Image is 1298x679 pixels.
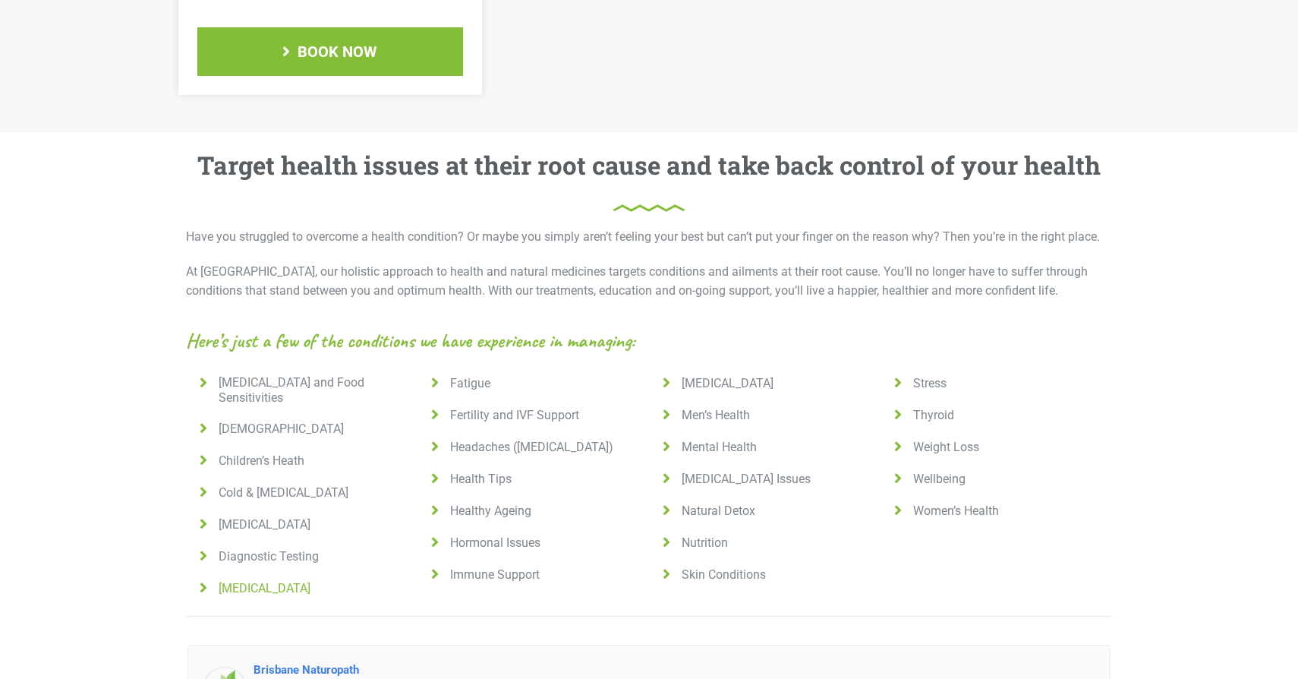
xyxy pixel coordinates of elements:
[676,567,766,583] span: Skin Conditions
[213,581,310,596] span: [MEDICAL_DATA]
[213,485,348,501] span: Cold & [MEDICAL_DATA]
[425,503,641,520] a: Healthy Ageing
[213,517,310,532] span: [MEDICAL_DATA]
[194,421,410,437] a: [DEMOGRAPHIC_DATA]
[907,504,999,519] span: Women’s Health
[425,375,641,392] a: Fatigue
[197,27,463,76] a: BOOK NOW
[676,535,728,551] span: Nutrition
[444,376,490,391] span: Fatigue
[888,439,1104,456] a: Weight Loss
[888,375,1104,392] a: Stress
[907,440,979,455] span: Weight Loss
[444,472,512,487] span: Health Tips
[444,535,540,551] span: Hormonal Issues
[888,503,1104,520] a: Women’s Health
[194,453,410,469] a: Children’s Heath
[425,407,641,424] a: Fertility and IVF Support
[657,471,873,488] a: [MEDICAL_DATA] Issues
[676,504,755,519] span: Natural Detox
[186,262,1112,301] p: At [GEOGRAPHIC_DATA], our holistic approach to health and natural medicines targets conditions an...
[213,422,344,437] span: [DEMOGRAPHIC_DATA]
[425,535,641,551] a: Hormonal Issues
[907,408,954,423] span: Thyroid
[194,580,410,597] a: [MEDICAL_DATA]
[298,44,377,59] span: BOOK NOW
[444,567,540,583] span: Immune Support
[907,472,966,487] span: Wellbeing
[657,567,873,583] a: Skin Conditions
[213,549,319,564] span: Diagnostic Testing
[425,471,641,488] a: Health Tips
[657,375,873,392] a: [MEDICAL_DATA]
[194,516,410,533] a: [MEDICAL_DATA]
[186,227,1112,247] p: Have you struggled to overcome a health condition? Or maybe you simply aren’t feeling your best b...
[657,503,873,520] a: Natural Detox
[425,567,641,583] a: Immune Support
[425,439,641,456] a: Headaches ([MEDICAL_DATA])
[254,663,359,677] a: Brisbane Naturopath
[194,375,410,406] a: [MEDICAL_DATA] and Food Sensitivities
[676,440,757,455] span: Mental Health
[676,408,750,423] span: Men’s Health
[444,440,613,455] span: Headaches ([MEDICAL_DATA])
[197,148,1101,213] h3: Target health issues at their root cause and take back control of your health
[186,331,635,351] span: Here’s just a few of the conditions we have experience in managing:
[888,407,1104,424] a: Thyroid
[444,408,579,423] span: Fertility and IVF Support
[194,548,410,565] a: Diagnostic Testing
[213,375,410,406] span: [MEDICAL_DATA] and Food Sensitivities
[194,485,410,501] a: Cold & [MEDICAL_DATA]
[888,471,1104,488] a: Wellbeing
[676,472,811,487] span: [MEDICAL_DATA] Issues
[907,376,947,391] span: Stress
[676,376,773,391] span: [MEDICAL_DATA]
[657,535,873,551] a: Nutrition
[657,407,873,424] a: Men’s Health
[213,453,304,469] span: Children’s Heath
[657,439,873,456] a: Mental Health
[444,504,531,519] span: Healthy Ageing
